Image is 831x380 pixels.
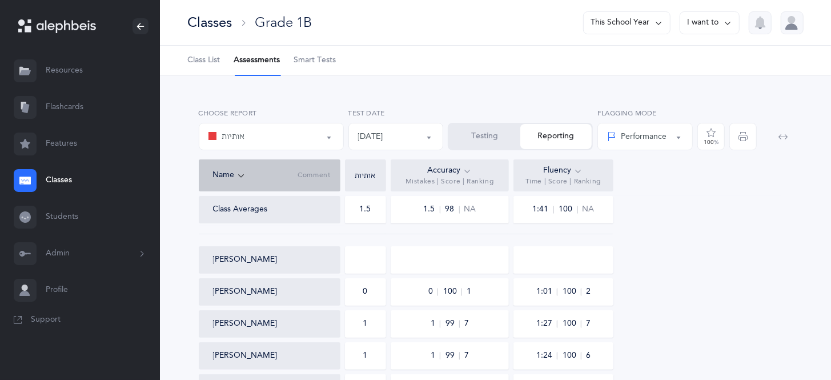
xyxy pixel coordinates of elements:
span: 6 [586,350,591,362]
div: Grade 1B [255,13,312,32]
span: Smart Tests [294,55,336,66]
div: Performance [607,131,667,143]
span: 100 [443,288,462,295]
button: [PERSON_NAME] [213,350,278,362]
span: Mistakes | Score | Ranking [406,177,494,186]
span: 1:41 [532,206,554,213]
label: Choose report [199,108,344,118]
button: This School Year [583,11,671,34]
button: [PERSON_NAME] [213,286,278,298]
span: Support [31,314,61,326]
span: % [714,139,718,146]
span: 1 [467,286,471,298]
div: 1 [363,318,368,330]
button: I want to [680,11,740,34]
div: 0 [363,286,368,298]
span: 100 [562,352,581,359]
button: Performance [597,123,693,150]
span: 100 [562,320,581,327]
span: 7 [464,350,469,362]
button: [PERSON_NAME] [213,254,278,266]
span: NA [583,204,595,215]
div: אותיות [348,172,383,179]
span: 100 [559,206,578,213]
button: Testing [449,124,520,149]
div: Name [213,169,298,182]
span: 99 [445,352,460,359]
div: אותיות [208,130,245,143]
span: 100 [562,288,581,295]
label: Test Date [348,108,444,118]
div: Fluency [544,165,583,177]
div: 1.5 [360,204,371,215]
span: 98 [445,206,460,213]
div: 100 [704,139,718,145]
span: 2 [586,286,591,298]
span: 0 [428,288,438,295]
span: 1.5 [423,206,440,213]
span: 7 [586,318,591,330]
label: Flagging Mode [597,108,693,118]
span: 1:01 [536,288,557,295]
div: Class Averages [213,204,268,215]
span: NA [464,204,476,215]
div: 1 [363,350,368,362]
button: 100% [697,123,725,150]
button: 09/16/2025 [348,123,444,150]
span: 1:27 [536,320,557,327]
div: [DATE] [358,131,383,143]
span: 99 [445,320,460,327]
span: Comment [298,171,330,180]
span: 1:24 [536,352,557,359]
span: 1 [430,320,440,327]
span: Class List [187,55,220,66]
div: Accuracy [427,165,472,177]
button: [PERSON_NAME] [213,318,278,330]
span: 7 [464,318,469,330]
span: 1 [430,352,440,359]
div: Classes [187,13,232,32]
span: Time | Score | Ranking [525,177,601,186]
button: אותיות [199,123,344,150]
